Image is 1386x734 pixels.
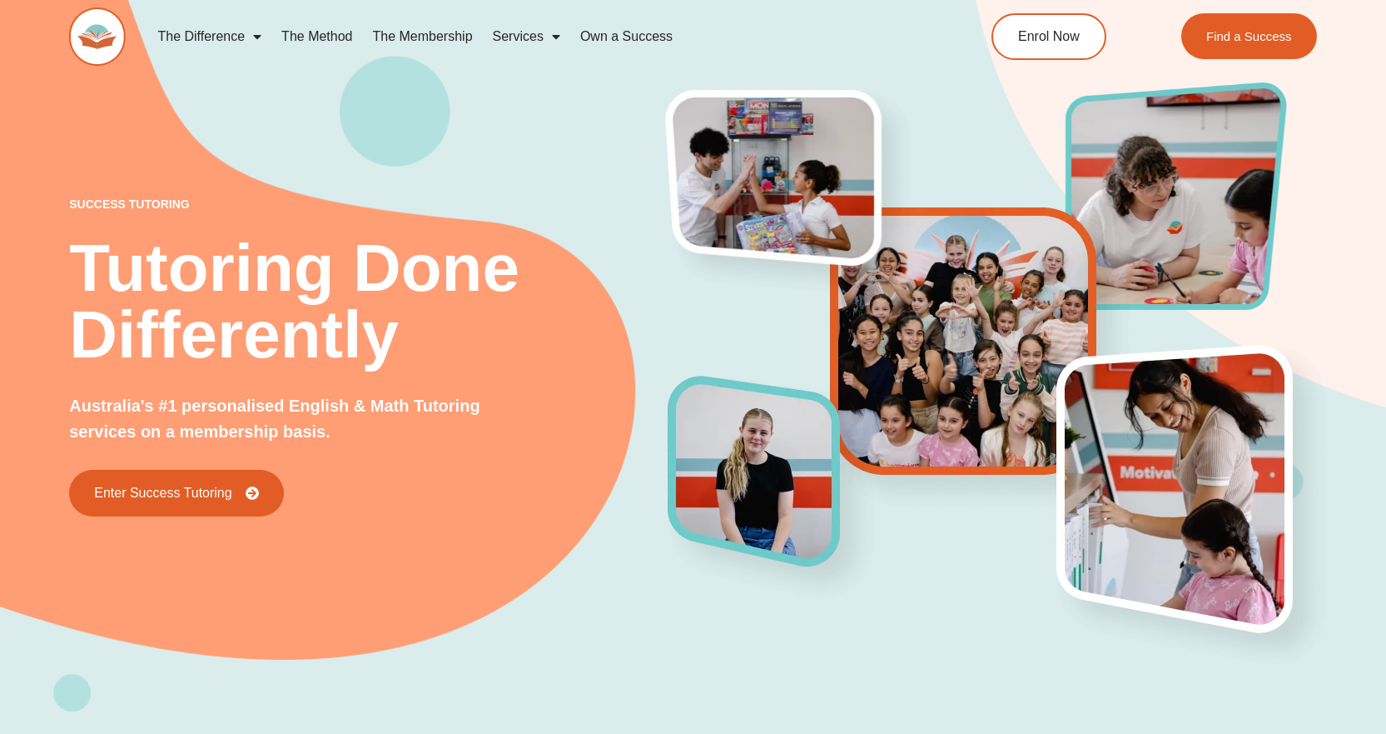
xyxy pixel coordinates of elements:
[69,198,668,210] p: success tutoring
[94,487,231,500] span: Enter Success Tutoring
[69,470,283,517] a: Enter Success Tutoring
[483,17,570,56] a: Services
[1206,30,1292,42] span: Find a Success
[69,393,506,445] p: Australia's #1 personalised English & Math Tutoring services on a membership basis.
[1018,30,1080,43] span: Enrol Now
[271,17,362,56] a: The Method
[69,235,668,368] h2: Tutoring Done Differently
[570,17,683,56] a: Own a Success
[147,17,920,56] nav: Menu
[1181,13,1317,59] a: Find a Success
[147,17,271,56] a: The Difference
[991,13,1106,60] a: Enrol Now
[363,17,483,56] a: The Membership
